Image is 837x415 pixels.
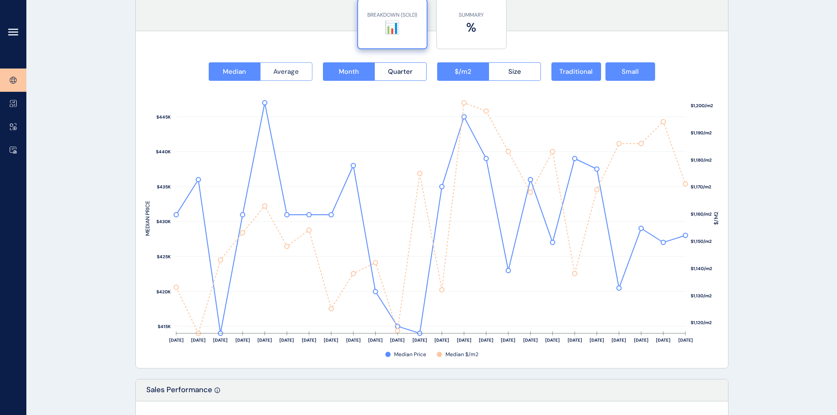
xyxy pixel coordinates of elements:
span: Median [223,67,246,76]
p: SUMMARY [441,11,502,19]
text: $1,200/m2 [691,103,713,108]
button: Average [260,62,312,81]
text: $1,170/m2 [691,184,711,190]
text: $1,140/m2 [691,266,712,271]
button: $/m2 [437,62,489,81]
span: Quarter [388,67,413,76]
text: $1,120/m2 [691,320,712,325]
p: BREAKDOWN (SOLD) [362,11,422,19]
span: Size [508,67,521,76]
label: % [441,19,502,36]
span: $/m2 [455,67,471,76]
text: $1,130/m2 [691,293,712,299]
button: Month [323,62,375,81]
span: Month [339,67,359,76]
text: $1,180/m2 [691,157,712,163]
span: Median Price [394,351,426,358]
span: Median $/m2 [446,351,478,358]
button: Small [605,62,655,81]
span: Average [273,67,299,76]
button: Quarter [374,62,427,81]
span: Small [622,67,639,76]
button: Size [489,62,541,81]
text: $1,190/m2 [691,130,712,136]
label: 📊 [362,19,422,36]
text: $/M2 [713,212,720,225]
text: $1,150/m2 [691,238,712,244]
text: $1,160/m2 [691,211,712,217]
button: Traditional [551,62,601,81]
span: Traditional [559,67,593,76]
button: Median [209,62,261,81]
p: Sales Performance [146,385,212,401]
